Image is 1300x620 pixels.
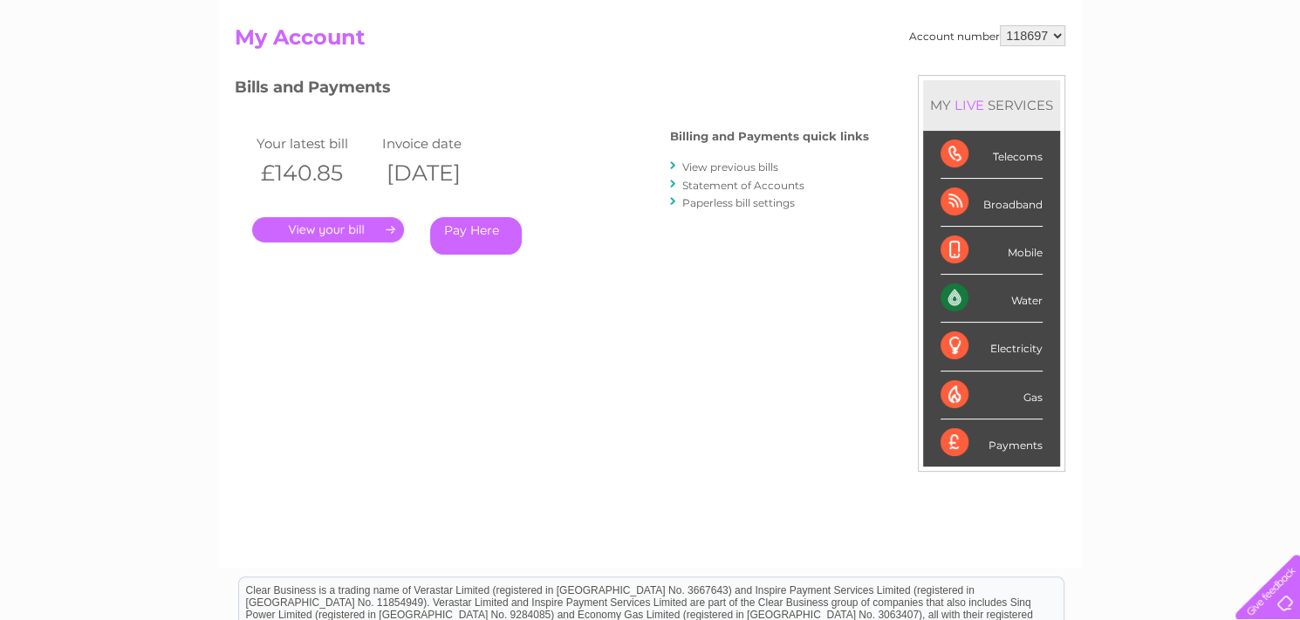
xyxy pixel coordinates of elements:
div: Gas [941,371,1043,419]
a: Paperless bill settings [682,196,795,209]
a: Statement of Accounts [682,179,804,192]
a: Blog [1148,74,1173,87]
div: Telecoms [941,131,1043,179]
h2: My Account [235,25,1065,58]
a: View previous bills [682,160,778,174]
div: Broadband [941,179,1043,227]
a: 0333 014 3131 [971,9,1091,31]
img: logo.png [45,45,134,99]
div: Electricity [941,323,1043,371]
a: Energy [1037,74,1075,87]
div: Payments [941,419,1043,467]
a: Log out [1242,74,1283,87]
td: Your latest bill [252,132,378,155]
div: Account number [909,25,1065,46]
a: Water [993,74,1026,87]
div: LIVE [951,97,988,113]
a: Pay Here [430,217,522,255]
a: Contact [1184,74,1227,87]
th: £140.85 [252,155,378,191]
div: Clear Business is a trading name of Verastar Limited (registered in [GEOGRAPHIC_DATA] No. 3667643... [239,10,1064,85]
h3: Bills and Payments [235,75,869,106]
div: Water [941,275,1043,323]
a: . [252,217,404,242]
th: [DATE] [378,155,503,191]
td: Invoice date [378,132,503,155]
a: Telecoms [1085,74,1138,87]
div: MY SERVICES [923,80,1060,130]
div: Mobile [941,227,1043,275]
h4: Billing and Payments quick links [670,130,869,143]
